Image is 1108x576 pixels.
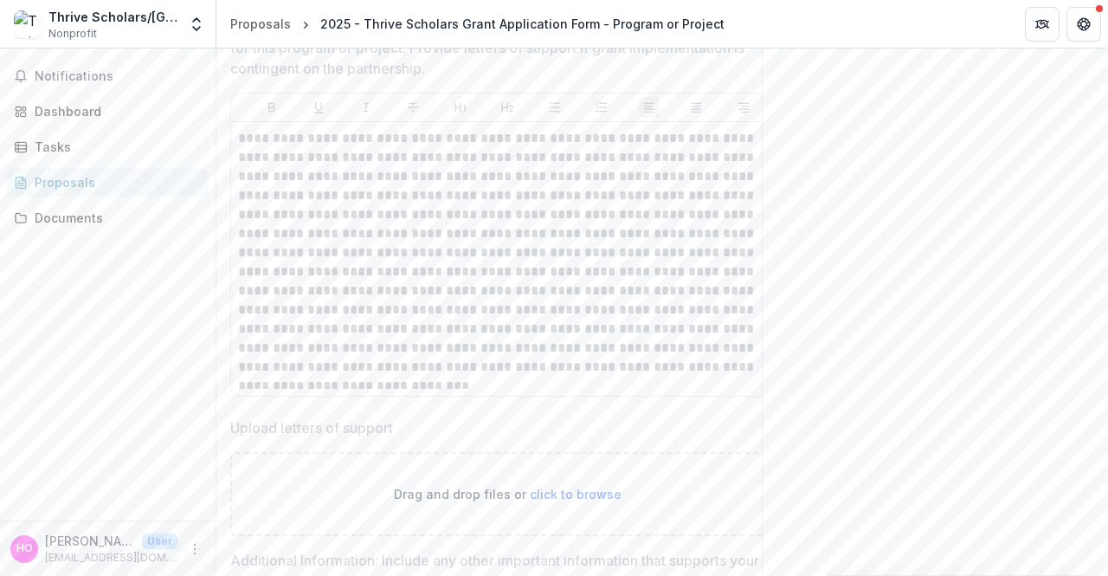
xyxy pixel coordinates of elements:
button: Heading 1 [450,97,471,118]
div: Proposals [35,173,195,191]
div: Documents [35,209,195,227]
div: Hannah Oberholtzer [16,543,33,554]
button: Get Help [1066,7,1101,42]
p: [EMAIL_ADDRESS][DOMAIN_NAME] [45,550,177,566]
button: Underline [308,97,329,118]
div: Proposals [230,15,291,33]
img: Thrive Scholars/Jacksonville [14,10,42,38]
p: Drag and drop files or [394,485,622,503]
div: Thrive Scholars/[GEOGRAPHIC_DATA] [48,8,177,26]
p: Upload letters of support [230,417,393,438]
button: Italicize [356,97,377,118]
button: Open entity switcher [184,7,209,42]
button: Ordered List [591,97,612,118]
button: Notifications [7,62,209,90]
div: 2025 - Thrive Scholars Grant Application Form - Program or Project [320,15,725,33]
a: Dashboard [7,97,209,126]
button: Partners [1025,7,1060,42]
button: Bullet List [544,97,565,118]
span: Nonprofit [48,26,97,42]
div: Dashboard [35,102,195,120]
button: Bold [261,97,282,118]
button: More [184,539,205,560]
p: User [142,534,177,549]
div: Tasks [35,138,195,156]
a: Tasks [7,133,209,161]
span: click to browse [530,487,622,502]
a: Proposals [223,11,298,36]
button: Align Center [686,97,706,118]
button: Align Right [733,97,754,118]
span: Notifications [35,69,202,84]
p: [PERSON_NAME] [45,532,135,550]
button: Heading 2 [497,97,518,118]
a: Proposals [7,168,209,197]
nav: breadcrumb [223,11,731,36]
button: Align Left [639,97,660,118]
a: Documents [7,204,209,232]
button: Strike [403,97,423,118]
